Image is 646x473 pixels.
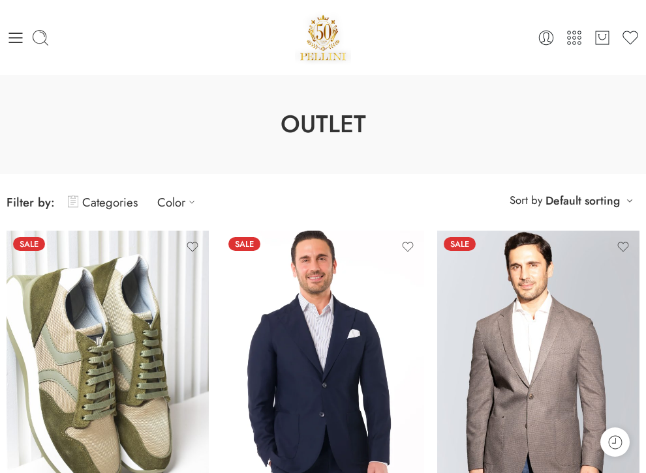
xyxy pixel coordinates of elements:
a: Login / Register [537,29,555,47]
a: Pellini - [295,10,351,65]
span: Sort by [510,190,542,211]
span: Sale [13,237,45,251]
img: Pellini [295,10,351,65]
a: Cart [593,29,611,47]
a: Categories [68,187,138,218]
a: Color [157,187,202,218]
span: Filter by: [7,193,55,211]
a: Wishlist [621,29,639,47]
a: Default sorting [546,192,620,210]
h1: Outlet [33,107,613,141]
span: Sale [444,237,476,251]
span: Sale [228,237,260,251]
